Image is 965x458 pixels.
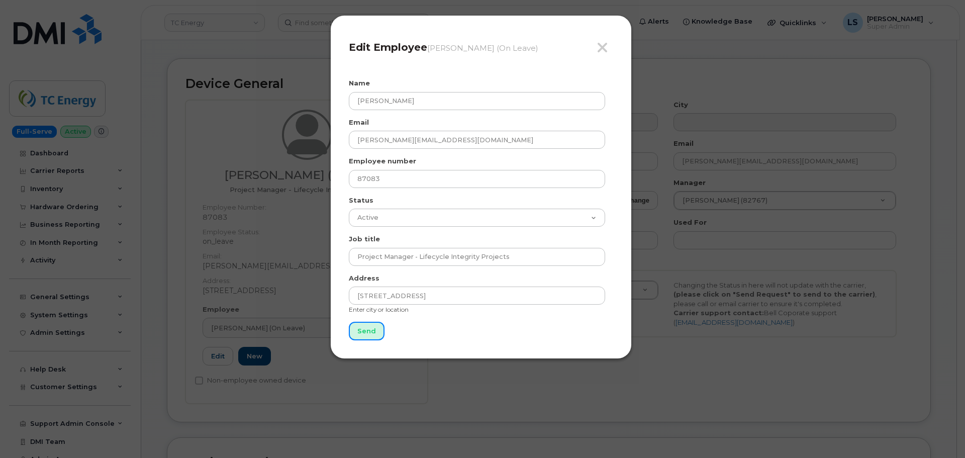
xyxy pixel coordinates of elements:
[427,43,538,53] small: [PERSON_NAME] (On Leave)
[349,306,409,313] small: Enter city or location
[349,234,380,244] label: Job title
[349,41,613,53] h4: Edit Employee
[349,196,373,205] label: Status
[921,414,957,450] iframe: Messenger Launcher
[349,78,370,88] label: Name
[349,273,379,283] label: Address
[349,156,416,166] label: Employee number
[349,322,384,340] input: Send
[349,118,369,127] label: Email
